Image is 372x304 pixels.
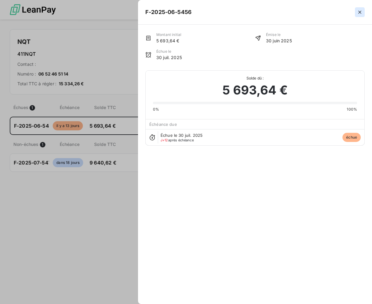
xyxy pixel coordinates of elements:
[156,37,181,44] span: 5 693,64 €
[149,122,177,127] span: Échéance due
[156,49,182,54] span: Échue le
[161,138,168,142] span: J+12
[156,32,181,37] span: Montant initial
[347,107,357,112] span: 100%
[145,8,192,16] h5: F-2025-06-5456
[222,81,288,99] span: 5 693,64 €
[266,37,292,44] span: 30 juin 2025
[161,138,194,142] span: après échéance
[342,133,361,142] span: échue
[153,107,159,112] span: 0%
[351,283,366,298] iframe: Intercom live chat
[161,133,203,138] span: Échue le 30 juil. 2025
[156,54,182,61] span: 30 juil. 2025
[153,76,357,81] span: Solde dû :
[266,32,292,37] span: Émise le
